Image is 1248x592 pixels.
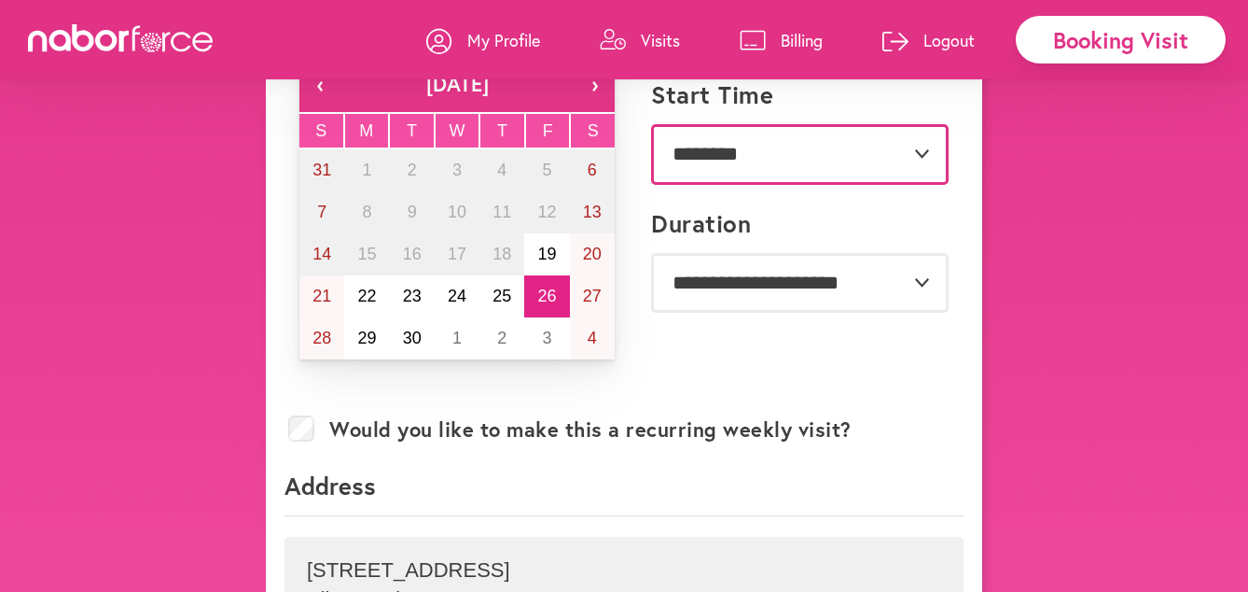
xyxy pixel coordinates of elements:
[588,161,597,179] abbr: September 6, 2025
[543,121,553,140] abbr: Friday
[435,275,479,317] button: September 24, 2025
[570,233,615,275] button: September 20, 2025
[479,191,524,233] button: September 11, 2025
[344,191,389,233] button: September 8, 2025
[479,275,524,317] button: September 25, 2025
[497,329,506,347] abbr: October 2, 2025
[543,161,552,179] abbr: September 5, 2025
[390,149,435,191] button: September 2, 2025
[435,149,479,191] button: September 3, 2025
[538,203,557,221] abbr: September 12, 2025
[492,203,511,221] abbr: September 11, 2025
[524,191,569,233] button: September 12, 2025
[362,161,371,179] abbr: September 1, 2025
[570,317,615,359] button: October 4, 2025
[390,317,435,359] button: September 30, 2025
[317,203,326,221] abbr: September 7, 2025
[408,203,417,221] abbr: September 9, 2025
[600,12,680,68] a: Visits
[543,329,552,347] abbr: October 3, 2025
[390,191,435,233] button: September 9, 2025
[882,12,975,68] a: Logout
[497,161,506,179] abbr: September 4, 2025
[315,121,326,140] abbr: Sunday
[344,233,389,275] button: September 15, 2025
[340,56,574,112] button: [DATE]
[524,317,569,359] button: October 3, 2025
[357,287,376,305] abbr: September 22, 2025
[362,203,371,221] abbr: September 8, 2025
[284,470,964,516] p: Address
[448,287,466,305] abbr: September 24, 2025
[583,287,602,305] abbr: September 27, 2025
[467,29,540,51] p: My Profile
[403,245,422,263] abbr: September 16, 2025
[588,121,599,140] abbr: Saturday
[479,233,524,275] button: September 18, 2025
[299,149,344,191] button: August 31, 2025
[1016,16,1226,63] div: Booking Visit
[357,245,376,263] abbr: September 15, 2025
[492,287,511,305] abbr: September 25, 2025
[312,329,331,347] abbr: September 28, 2025
[299,233,344,275] button: September 14, 2025
[312,287,331,305] abbr: September 21, 2025
[538,245,557,263] abbr: September 19, 2025
[452,329,462,347] abbr: October 1, 2025
[403,329,422,347] abbr: September 30, 2025
[435,191,479,233] button: September 10, 2025
[570,275,615,317] button: September 27, 2025
[781,29,823,51] p: Billing
[651,80,773,109] label: Start Time
[452,161,462,179] abbr: September 3, 2025
[497,121,507,140] abbr: Thursday
[299,317,344,359] button: September 28, 2025
[538,287,557,305] abbr: September 26, 2025
[479,149,524,191] button: September 4, 2025
[344,275,389,317] button: September 22, 2025
[448,245,466,263] abbr: September 17, 2025
[357,329,376,347] abbr: September 29, 2025
[524,275,569,317] button: September 26, 2025
[390,233,435,275] button: September 16, 2025
[740,12,823,68] a: Billing
[479,317,524,359] button: October 2, 2025
[450,121,465,140] abbr: Wednesday
[492,245,511,263] abbr: September 18, 2025
[588,329,597,347] abbr: October 4, 2025
[448,203,466,221] abbr: September 10, 2025
[344,149,389,191] button: September 1, 2025
[312,161,331,179] abbr: August 31, 2025
[574,56,615,112] button: ›
[435,317,479,359] button: October 1, 2025
[407,121,417,140] abbr: Tuesday
[426,12,540,68] a: My Profile
[359,121,373,140] abbr: Monday
[524,233,569,275] button: September 19, 2025
[329,417,852,442] label: Would you like to make this a recurring weekly visit?
[641,29,680,51] p: Visits
[299,191,344,233] button: September 7, 2025
[408,161,417,179] abbr: September 2, 2025
[344,317,389,359] button: September 29, 2025
[312,245,331,263] abbr: September 14, 2025
[403,287,422,305] abbr: September 23, 2025
[570,149,615,191] button: September 6, 2025
[390,275,435,317] button: September 23, 2025
[299,56,340,112] button: ‹
[651,209,751,238] label: Duration
[583,203,602,221] abbr: September 13, 2025
[923,29,975,51] p: Logout
[524,149,569,191] button: September 5, 2025
[583,245,602,263] abbr: September 20, 2025
[299,275,344,317] button: September 21, 2025
[570,191,615,233] button: September 13, 2025
[435,233,479,275] button: September 17, 2025
[307,558,941,583] p: [STREET_ADDRESS]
